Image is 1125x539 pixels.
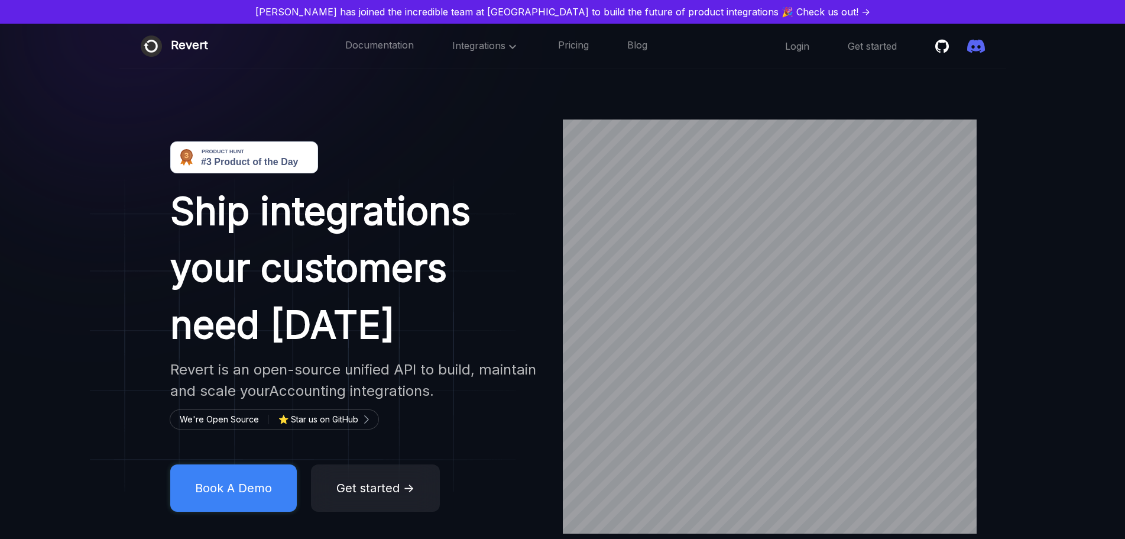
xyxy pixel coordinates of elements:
button: Book A Demo [170,464,297,512]
a: Star revertinc/revert on Github [935,37,953,55]
span: Integrations [452,40,520,51]
img: image [90,179,516,492]
h1: Ship integrations your customers need [DATE] [170,183,542,353]
a: [PERSON_NAME] has joined the incredible team at [GEOGRAPHIC_DATA] to build the future of product ... [5,5,1120,19]
div: Revert [171,35,208,57]
a: ⭐ Star us on GitHub [278,412,368,427]
a: Get started [848,40,897,53]
a: Blog [627,38,647,54]
button: Get started → [311,464,440,512]
span: Accounting [269,382,346,399]
img: Revert - Open-source unified API to build product integrations | Product Hunt [170,141,318,173]
img: Revert logo [141,35,162,57]
a: Login [785,40,809,53]
a: Documentation [345,38,414,54]
h2: Revert is an open-source unified API to build, maintain and scale your integrations. [170,359,542,402]
a: Pricing [558,38,589,54]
